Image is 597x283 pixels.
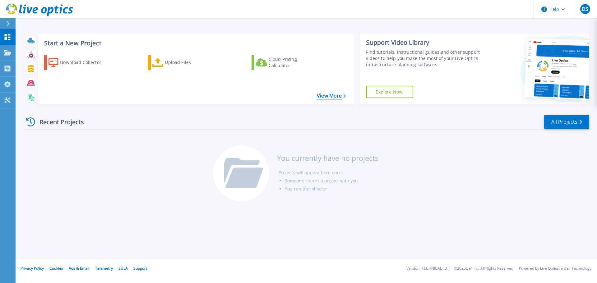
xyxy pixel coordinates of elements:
a: Explore Now! [366,86,413,98]
a: Support [133,266,147,271]
a: Download Collector [44,55,113,70]
a: View More [317,93,346,99]
div: Recent Projects [24,114,92,130]
li: © 2025 Dell Inc. All Rights Reserved [454,267,513,271]
div: Upload Files [165,56,215,69]
h3: You currently have no projects [277,155,378,162]
a: collector [309,186,327,192]
div: Find tutorials, instructional guides and other support videos to help you make the most of your L... [366,49,483,68]
span: DS [582,7,588,11]
li: Projects will appear here once: [279,169,378,177]
a: All Projects [544,115,589,129]
h3: Start a New Project [44,40,346,47]
a: Cloud Pricing Calculator [252,55,321,70]
a: Ads & Email [69,266,90,271]
div: Download Collector [60,56,110,69]
a: Privacy Policy [21,266,44,271]
li: Powered by Live Optics, a Dell Technology [519,267,591,271]
div: Cloud Pricing Calculator [269,56,318,69]
li: Version: [TECHNICAL_ID] [406,267,448,271]
a: Upload Files [148,55,217,70]
li: Someone shares a project with you [285,177,378,185]
a: Cookies [49,266,63,271]
a: Telemetry [95,266,113,271]
a: EULA [118,266,128,271]
li: You run the [285,185,378,193]
div: Support Video Library [366,39,483,47]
